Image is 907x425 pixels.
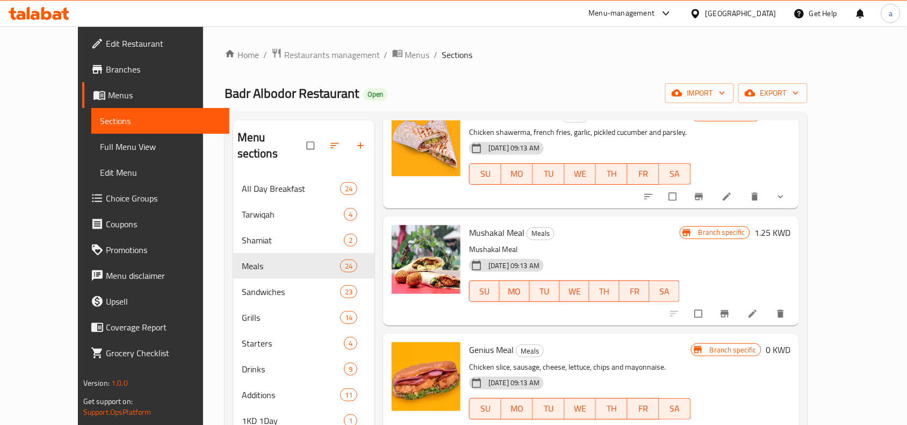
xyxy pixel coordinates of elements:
[405,48,430,61] span: Menus
[706,345,761,355] span: Branch specific
[769,302,795,326] button: delete
[233,330,375,356] div: Starters4
[233,201,375,227] div: Tarwiqah4
[500,280,530,302] button: MO
[106,295,221,308] span: Upsell
[743,185,769,208] button: delete
[340,388,357,401] div: items
[233,227,375,253] div: Shamiat2
[624,284,645,299] span: FR
[300,135,323,156] span: Select all sections
[106,269,221,282] span: Menu disclaimer
[659,398,691,420] button: SA
[775,191,786,202] svg: Show Choices
[533,163,565,185] button: TU
[91,134,229,160] a: Full Menu View
[100,140,221,153] span: Full Menu View
[106,218,221,230] span: Coupons
[233,305,375,330] div: Grills14
[469,342,514,358] span: Genius Meal
[242,388,340,401] div: Additions
[506,166,529,182] span: MO
[537,401,560,416] span: TU
[530,280,560,302] button: TU
[537,166,560,182] span: TU
[106,321,221,334] span: Coverage Report
[484,143,544,153] span: [DATE] 09:13 AM
[284,48,380,61] span: Restaurants management
[263,48,267,61] li: /
[344,338,357,349] span: 4
[484,378,544,388] span: [DATE] 09:13 AM
[83,376,110,390] span: Version:
[233,382,375,408] div: Additions11
[242,182,340,195] span: All Day Breakfast
[82,211,229,237] a: Coupons
[664,401,687,416] span: SA
[242,337,344,350] span: Starters
[565,163,596,185] button: WE
[242,285,340,298] span: Sandwiches
[564,284,586,299] span: WE
[628,163,659,185] button: FR
[106,63,221,76] span: Branches
[83,405,152,419] a: Support.OpsPlatform
[363,88,388,101] div: Open
[108,89,221,102] span: Menus
[504,284,526,299] span: MO
[111,376,128,390] span: 1.0.0
[687,185,713,208] button: Branch-specific-item
[349,134,375,157] button: Add section
[694,227,750,237] span: Branch specific
[340,182,357,195] div: items
[340,260,357,272] div: items
[516,345,543,357] span: Meals
[341,390,357,400] span: 11
[664,166,687,182] span: SA
[722,191,735,202] a: Edit menu item
[596,398,628,420] button: TH
[769,185,795,208] button: show more
[242,260,340,272] span: Meals
[341,287,357,297] span: 23
[233,356,375,382] div: Drinks9
[106,347,221,359] span: Grocery Checklist
[242,363,344,376] div: Drinks
[91,160,229,185] a: Edit Menu
[242,208,344,221] span: Tarwiqah
[474,166,497,182] span: SU
[469,398,501,420] button: SU
[82,263,229,289] a: Menu disclaimer
[713,302,739,326] button: Branch-specific-item
[341,261,357,271] span: 24
[442,48,473,61] span: Sections
[469,163,501,185] button: SU
[527,227,554,240] span: Meals
[469,225,524,241] span: Mushakal Meal
[340,311,357,324] div: items
[469,361,691,374] p: Chicken slice, sausage, cheese, lettuce, chips and mayonnaise.
[628,398,659,420] button: FR
[344,337,357,350] div: items
[501,163,533,185] button: MO
[569,166,592,182] span: WE
[242,234,344,247] span: Shamiat
[600,166,623,182] span: TH
[766,107,790,123] h6: 0 KWD
[271,48,380,62] a: Restaurants management
[91,108,229,134] a: Sections
[766,342,790,357] h6: 0 KWD
[674,87,725,100] span: import
[506,401,529,416] span: MO
[632,166,655,182] span: FR
[665,83,734,103] button: import
[344,364,357,374] span: 9
[620,280,650,302] button: FR
[469,280,500,302] button: SU
[596,163,628,185] button: TH
[663,186,685,207] span: Select to update
[82,237,229,263] a: Promotions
